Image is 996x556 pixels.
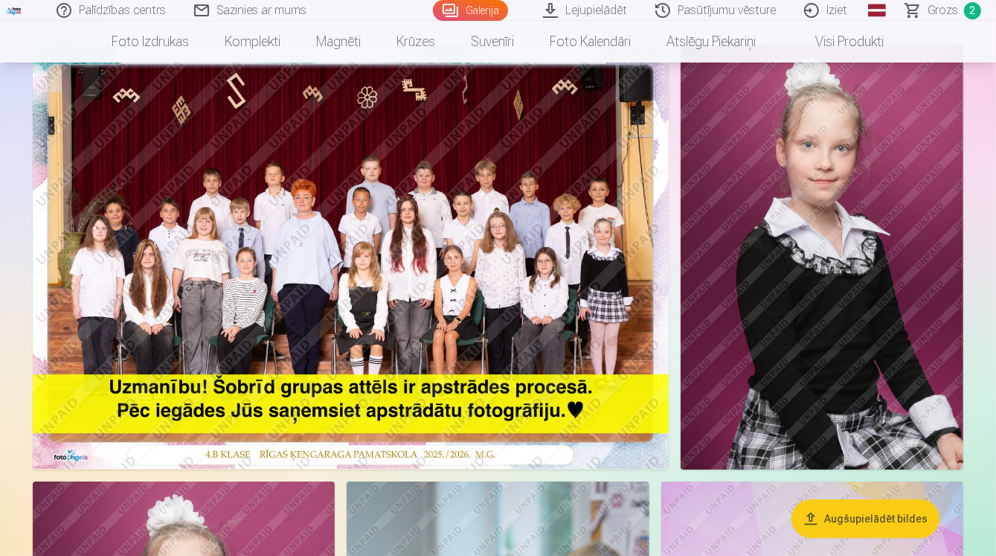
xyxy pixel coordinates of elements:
[533,21,649,63] a: Foto kalendāri
[299,21,379,63] a: Magnēti
[208,21,299,63] a: Komplekti
[964,2,981,19] span: 2
[379,21,454,63] a: Krūzes
[94,21,208,63] a: Foto izdrukas
[454,21,533,63] a: Suvenīri
[649,21,774,63] a: Atslēgu piekariņi
[928,1,958,19] span: Grozs
[791,499,939,538] button: Augšupielādēt bildes
[774,21,902,63] a: Visi produkti
[6,6,22,15] img: /fa1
